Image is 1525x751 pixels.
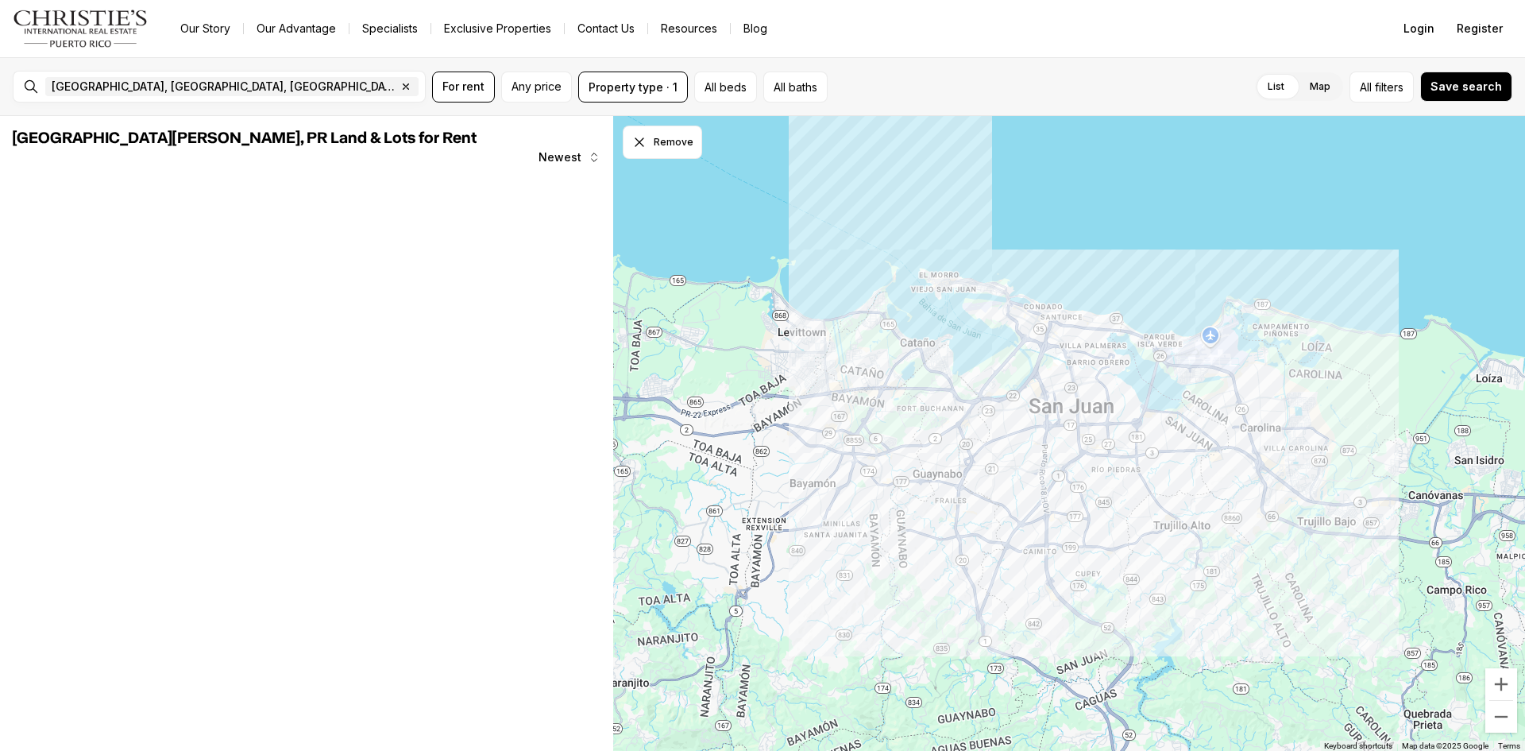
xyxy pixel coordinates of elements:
[1394,13,1444,45] button: Login
[1297,72,1343,101] label: Map
[1447,13,1512,45] button: Register
[501,72,572,103] button: Any price
[1420,72,1512,102] button: Save search
[1349,72,1414,103] button: Allfilters
[52,80,396,93] span: [GEOGRAPHIC_DATA], [GEOGRAPHIC_DATA], [GEOGRAPHIC_DATA]
[648,17,730,40] a: Resources
[623,126,702,159] button: Dismiss drawing
[694,72,757,103] button: All beds
[529,141,610,173] button: Newest
[512,80,562,93] span: Any price
[349,17,430,40] a: Specialists
[565,17,647,40] button: Contact Us
[1255,72,1297,101] label: List
[432,72,495,103] button: For rent
[1457,22,1503,35] span: Register
[578,72,688,103] button: Property type · 1
[539,151,581,164] span: Newest
[431,17,564,40] a: Exclusive Properties
[168,17,243,40] a: Our Story
[13,130,477,146] span: [GEOGRAPHIC_DATA][PERSON_NAME], PR Land & Lots for Rent
[763,72,828,103] button: All baths
[1375,79,1403,95] span: filters
[1403,22,1434,35] span: Login
[1360,79,1372,95] span: All
[731,17,780,40] a: Blog
[1430,80,1502,93] span: Save search
[442,80,485,93] span: For rent
[244,17,349,40] a: Our Advantage
[13,10,149,48] img: logo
